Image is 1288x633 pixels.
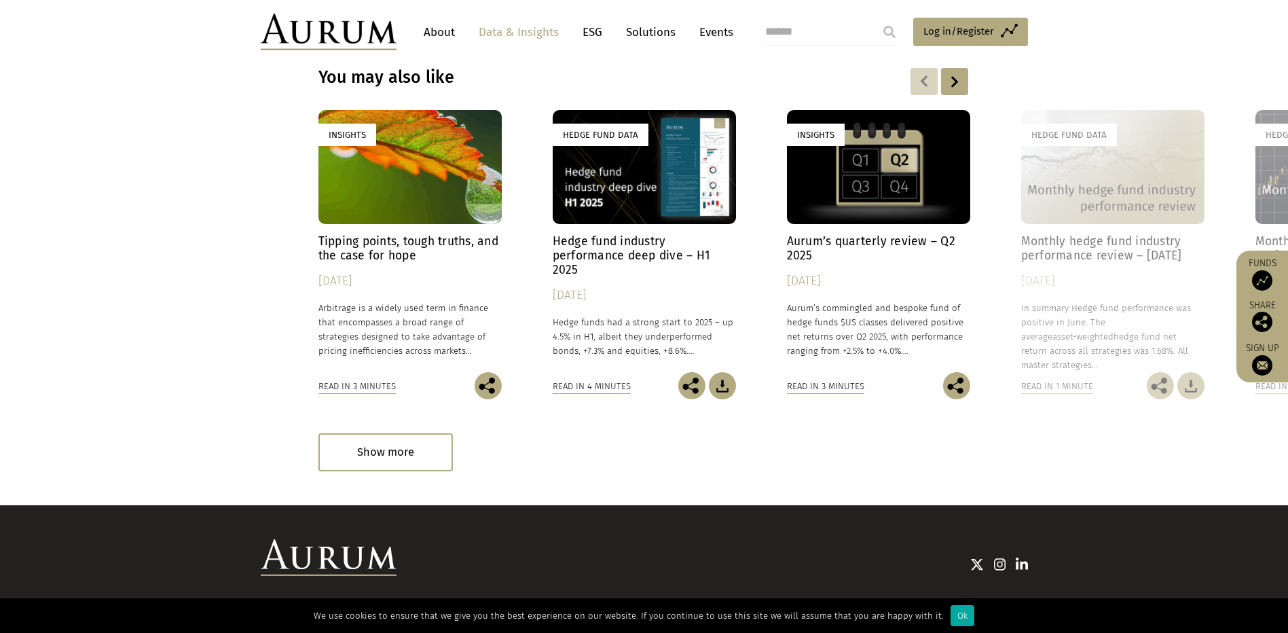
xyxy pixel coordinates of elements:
[913,18,1028,46] a: Log in/Register
[1252,355,1272,376] img: Sign up to our newsletter
[553,315,736,358] p: Hedge funds had a strong start to 2025 – up 4.5% in H1, albeit they underperformed bonds, +7.3% a...
[318,110,502,373] a: Insights Tipping points, tough truths, and the case for hope [DATE] Arbitrage is a widely used te...
[1177,372,1204,399] img: Download Article
[261,14,397,50] img: Aurum
[787,272,970,291] div: [DATE]
[553,379,631,394] div: Read in 4 minutes
[553,124,648,146] div: Hedge Fund Data
[876,18,903,46] input: Submit
[1252,270,1272,291] img: Access Funds
[1021,124,1117,146] div: Hedge Fund Data
[472,20,566,45] a: Data & Insights
[1147,372,1174,399] img: Share this post
[318,433,453,471] div: Show more
[787,124,845,146] div: Insights
[576,20,609,45] a: ESG
[1021,379,1093,394] div: Read in 1 minute
[787,301,970,359] p: Aurum’s commingled and bespoke fund of hedge funds $US classes delivered positive net returns ove...
[417,20,462,45] a: About
[553,286,736,305] div: [DATE]
[1021,301,1204,373] p: In summary Hedge fund performance was positive in June. The average hedge fund net return across ...
[787,110,970,373] a: Insights Aurum’s quarterly review – Q2 2025 [DATE] Aurum’s commingled and bespoke fund of hedge f...
[318,67,795,88] h3: You may also like
[1052,331,1114,342] span: asset-weighted
[693,20,733,45] a: Events
[709,372,736,399] img: Download Article
[994,558,1006,571] img: Instagram icon
[1243,257,1281,291] a: Funds
[318,379,396,394] div: Read in 3 minutes
[619,20,682,45] a: Solutions
[1021,234,1204,263] h4: Monthly hedge fund industry performance review – [DATE]
[970,558,984,571] img: Twitter icon
[1252,312,1272,332] img: Share this post
[951,605,974,626] div: Ok
[318,124,376,146] div: Insights
[1243,342,1281,376] a: Sign up
[787,379,864,394] div: Read in 3 minutes
[553,110,736,373] a: Hedge Fund Data Hedge fund industry performance deep dive – H1 2025 [DATE] Hedge funds had a stro...
[318,234,502,263] h4: Tipping points, tough truths, and the case for hope
[475,372,502,399] img: Share this post
[923,23,994,39] span: Log in/Register
[1021,272,1204,291] div: [DATE]
[787,234,970,263] h4: Aurum’s quarterly review – Q2 2025
[318,301,502,359] p: Arbitrage is a widely used term in finance that encompasses a broad range of strategies designed ...
[261,539,397,576] img: Aurum Logo
[1243,301,1281,332] div: Share
[678,372,705,399] img: Share this post
[943,372,970,399] img: Share this post
[1016,558,1028,571] img: Linkedin icon
[318,272,502,291] div: [DATE]
[553,234,736,277] h4: Hedge fund industry performance deep dive – H1 2025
